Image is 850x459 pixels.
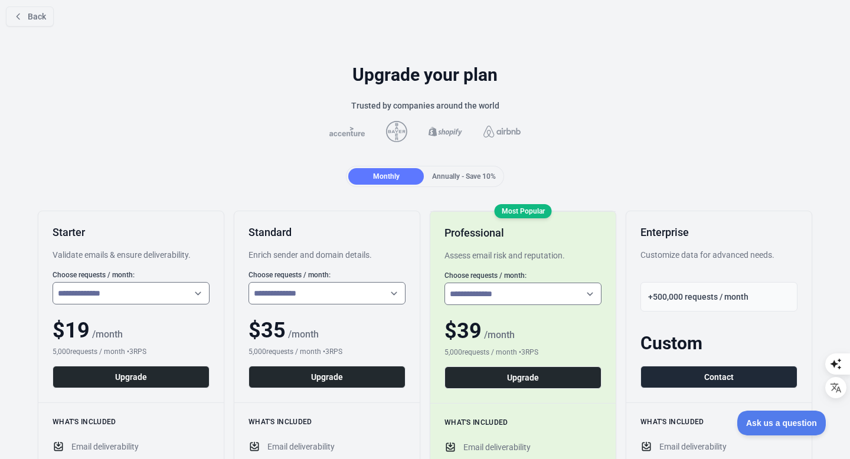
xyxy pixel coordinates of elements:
[444,250,601,261] div: Assess email risk and reputation.
[249,270,406,280] label: Choose requests / month:
[640,249,797,261] div: Customize data for advanced needs.
[444,271,601,280] label: Choose requests / month:
[737,411,826,435] iframe: Toggle Customer Support
[249,249,406,261] div: Enrich sender and domain details.
[648,292,748,301] span: +500,000 requests / month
